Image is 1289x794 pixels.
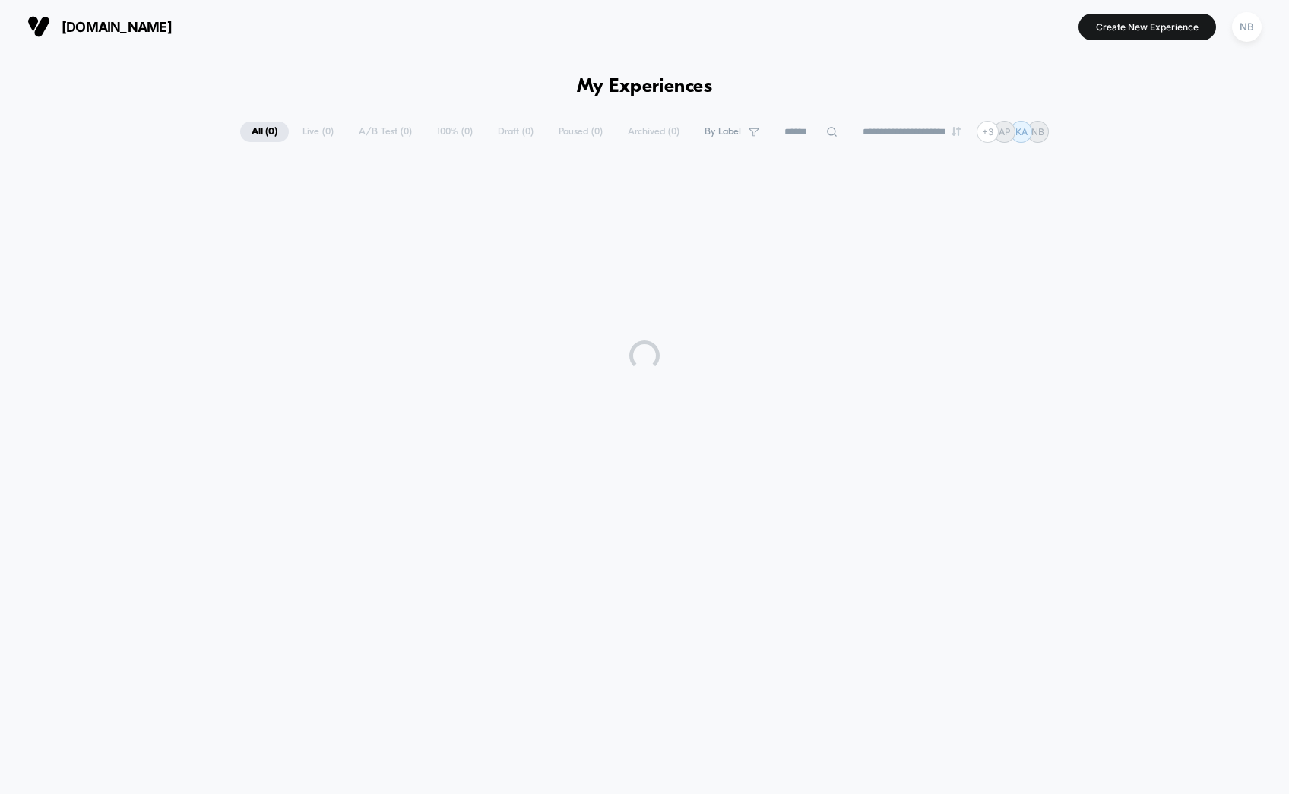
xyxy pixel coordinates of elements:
p: NB [1031,126,1044,138]
p: AP [999,126,1011,138]
span: By Label [705,126,741,138]
div: + 3 [977,121,999,143]
div: NB [1232,12,1262,42]
button: Create New Experience [1078,14,1216,40]
img: end [952,127,961,136]
img: Visually logo [27,15,50,38]
span: [DOMAIN_NAME] [62,19,172,35]
h1: My Experiences [577,76,713,98]
button: [DOMAIN_NAME] [23,14,176,39]
p: KA [1015,126,1028,138]
span: All ( 0 ) [240,122,289,142]
button: NB [1227,11,1266,43]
